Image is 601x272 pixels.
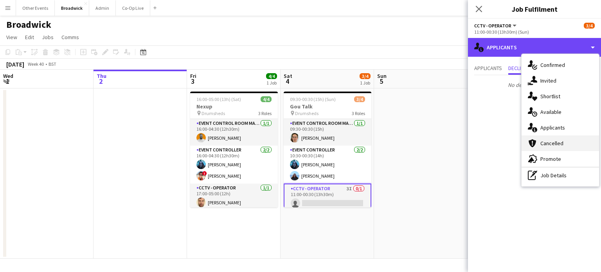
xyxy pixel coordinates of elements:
a: Edit [22,32,37,42]
span: Promote [540,155,561,162]
span: Week 40 [26,61,45,67]
span: Edit [25,34,34,41]
span: 3 [189,77,196,86]
span: Comms [61,34,79,41]
span: Jobs [42,34,54,41]
h3: Nexup [190,103,278,110]
app-card-role: CCTV - Operator1/117:00-05:00 (12h)[PERSON_NAME] [190,184,278,210]
span: Sat [284,72,292,79]
span: Drumsheds [202,110,225,116]
span: Available [540,108,561,115]
div: 11:00-00:30 (13h30m) (Sun) [474,29,595,35]
span: Shortlist [540,93,560,100]
h1: Broadwick [6,19,51,31]
app-card-role: Event Controller2/216:00-04:30 (12h30m)[PERSON_NAME]![PERSON_NAME] [190,146,278,184]
div: 1 Job [360,80,370,86]
span: Drumsheds [295,110,318,116]
span: 4 [283,77,292,86]
span: Applicants [540,124,565,131]
span: 16:00-05:00 (13h) (Sat) [196,96,241,102]
span: 2 [95,77,106,86]
span: CCTV - Operator [474,23,511,29]
span: 3 Roles [352,110,365,116]
span: ! [202,171,207,176]
span: Wed [3,72,13,79]
span: 3/4 [584,23,595,29]
span: 3/4 [360,73,371,79]
div: 1 Job [266,80,277,86]
div: BST [49,61,56,67]
p: No declined applicants [468,78,601,92]
a: Comms [58,32,82,42]
div: Job Details [522,168,599,183]
span: Cancelled [540,140,563,147]
span: View [6,34,17,41]
button: Broadwick [55,0,89,16]
span: Fri [190,72,196,79]
span: Sun [377,72,387,79]
span: Thu [97,72,106,79]
span: 1 [2,77,13,86]
span: 09:30-00:30 (15h) (Sun) [290,96,336,102]
app-card-role: Event Control Room Manager1/116:00-04:30 (12h30m)[PERSON_NAME] [190,119,278,146]
a: Jobs [39,32,57,42]
span: Invited [540,77,556,84]
span: 5 [376,77,387,86]
app-job-card: 09:30-00:30 (15h) (Sun)3/4Gou Talk Drumsheds3 RolesEvent Control Room Manager1/109:30-00:30 (15h)... [284,92,371,207]
span: Applicants [474,65,502,71]
span: Declined [508,65,530,71]
button: CCTV - Operator [474,23,518,29]
app-card-role: CCTV - Operator3I0/111:00-00:30 (13h30m) [284,184,371,212]
h3: Gou Talk [284,103,371,110]
app-card-role: Event Control Room Manager1/109:30-00:30 (15h)[PERSON_NAME] [284,119,371,146]
span: 3 Roles [258,110,272,116]
div: [DATE] [6,60,24,68]
div: Applicants [468,38,601,57]
button: Admin [89,0,116,16]
span: 3/4 [354,96,365,102]
button: Other Events [16,0,55,16]
span: 4/4 [266,73,277,79]
h3: Job Fulfilment [468,4,601,14]
a: View [3,32,20,42]
button: Co-Op Live [116,0,150,16]
span: Confirmed [540,61,565,68]
span: 4/4 [261,96,272,102]
app-card-role: Event Controller2/210:30-00:30 (14h)[PERSON_NAME][PERSON_NAME] [284,146,371,184]
app-job-card: 16:00-05:00 (13h) (Sat)4/4Nexup Drumsheds3 RolesEvent Control Room Manager1/116:00-04:30 (12h30m)... [190,92,278,207]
